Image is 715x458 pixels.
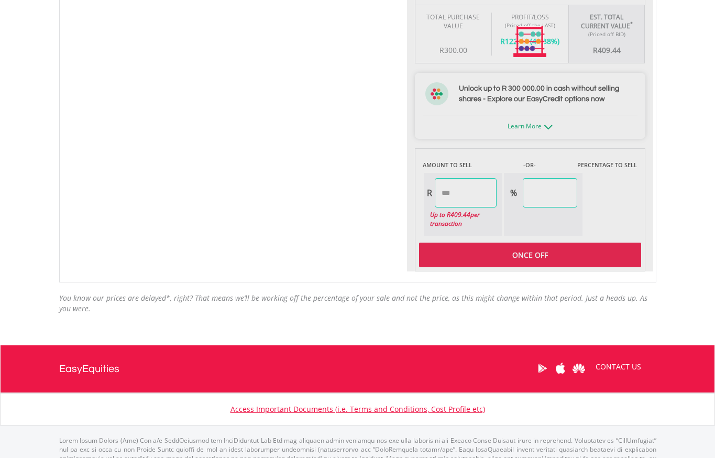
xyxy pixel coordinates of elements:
[570,352,588,385] a: Huawei
[59,293,656,314] div: You know our prices are delayed*, right? That means we’ll be working off the percentage of your s...
[533,352,552,385] a: Google Play
[230,404,485,414] a: Access Important Documents (i.e. Terms and Conditions, Cost Profile etc)
[59,345,119,392] a: EasyEquities
[552,352,570,385] a: Apple
[588,352,648,381] a: CONTACT US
